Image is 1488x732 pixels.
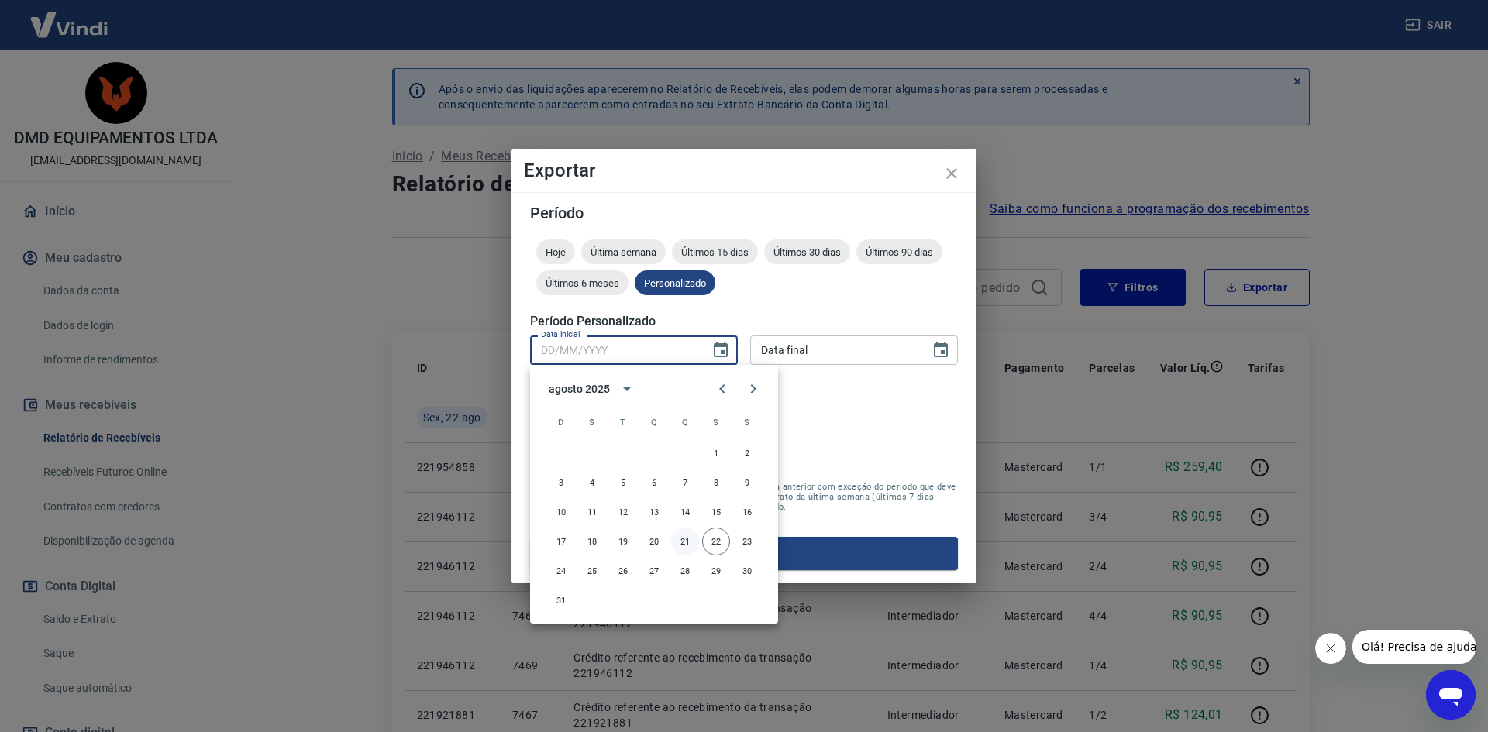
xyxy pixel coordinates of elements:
button: 28 [671,557,699,585]
button: 30 [733,557,761,585]
button: calendar view is open, switch to year view [614,376,640,402]
span: terça-feira [609,407,637,438]
span: domingo [547,407,575,438]
div: Últimos 30 dias [764,239,850,264]
button: 26 [609,557,637,585]
button: close [933,155,970,192]
button: 23 [733,528,761,555]
button: 3 [547,469,575,497]
button: Choose date [925,335,956,366]
div: Últimos 15 dias [672,239,758,264]
button: 20 [640,528,668,555]
span: quarta-feira [640,407,668,438]
button: Previous month [707,373,738,404]
button: 8 [702,469,730,497]
span: Última semana [581,246,666,258]
button: 14 [671,498,699,526]
button: 29 [702,557,730,585]
button: 21 [671,528,699,555]
button: 10 [547,498,575,526]
button: 18 [578,528,606,555]
span: quinta-feira [671,407,699,438]
div: Últimos 6 meses [536,270,629,295]
span: Personalizado [635,277,715,289]
button: Next month [738,373,769,404]
button: 17 [547,528,575,555]
div: agosto 2025 [549,381,609,397]
div: Últimos 90 dias [856,239,942,264]
iframe: Botão para abrir a janela de mensagens [1426,670,1476,720]
div: Hoje [536,239,575,264]
button: 22 [702,528,730,555]
button: 24 [547,557,575,585]
h5: Período Personalizado [530,314,958,329]
button: 7 [671,469,699,497]
button: 15 [702,498,730,526]
span: Últimos 15 dias [672,246,758,258]
iframe: Fechar mensagem [1315,633,1346,664]
button: 5 [609,469,637,497]
span: segunda-feira [578,407,606,438]
button: 16 [733,498,761,526]
input: DD/MM/YYYY [750,335,919,364]
span: Olá! Precisa de ajuda? [9,11,130,23]
button: 31 [547,586,575,614]
div: Personalizado [635,270,715,295]
span: Últimos 30 dias [764,246,850,258]
button: 27 [640,557,668,585]
div: Última semana [581,239,666,264]
button: 2 [733,439,761,467]
span: Últimos 6 meses [536,277,629,289]
span: Hoje [536,246,575,258]
iframe: Mensagem da empresa [1352,630,1476,664]
button: 13 [640,498,668,526]
button: 19 [609,528,637,555]
h5: Período [530,205,958,221]
button: 4 [578,469,606,497]
span: Últimos 90 dias [856,246,942,258]
button: 6 [640,469,668,497]
button: 1 [702,439,730,467]
h4: Exportar [524,161,964,180]
label: Data inicial [541,328,580,340]
button: 11 [578,498,606,526]
input: DD/MM/YYYY [530,335,699,364]
button: 12 [609,498,637,526]
span: sábado [733,407,761,438]
button: 25 [578,557,606,585]
button: Choose date [705,335,736,366]
button: 9 [733,469,761,497]
span: sexta-feira [702,407,730,438]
